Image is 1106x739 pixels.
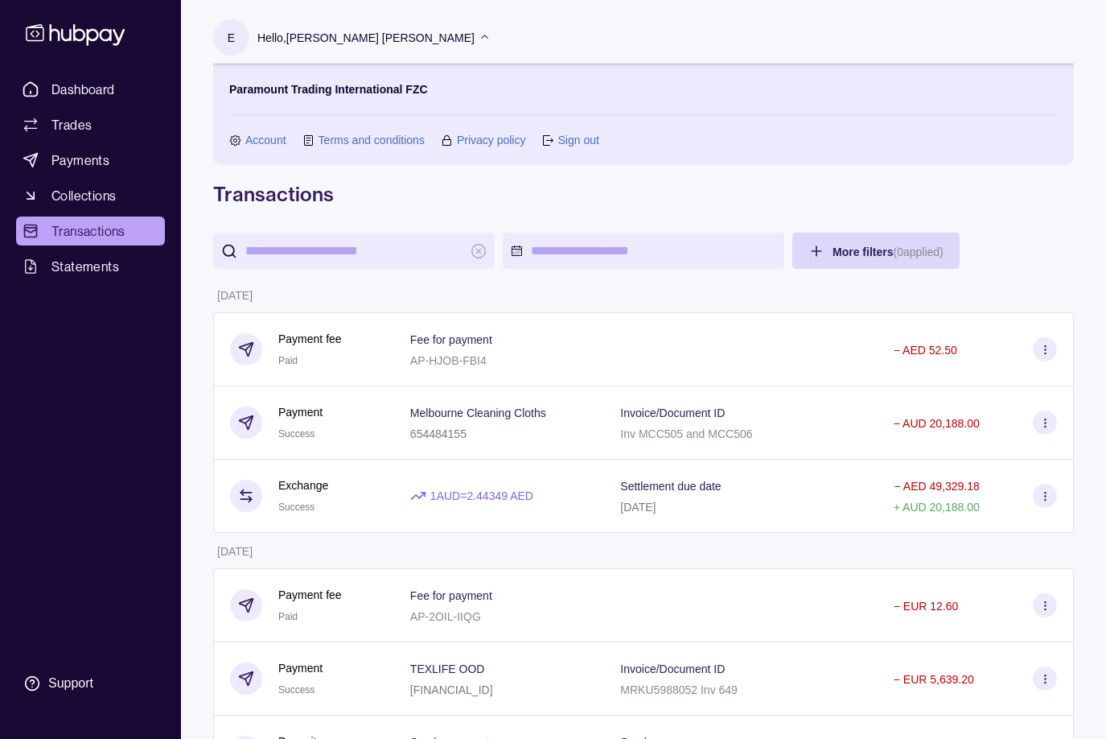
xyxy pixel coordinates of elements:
[620,480,721,493] p: Settlement due date
[620,683,738,696] p: MRKU5988052 Inv 649
[213,181,1074,207] h1: Transactions
[16,75,165,104] a: Dashboard
[792,233,960,269] button: More filters(0applied)
[51,257,119,276] span: Statements
[245,131,286,149] a: Account
[278,659,323,677] p: Payment
[410,427,467,440] p: 654484155
[16,252,165,281] a: Statements
[557,131,598,149] a: Sign out
[257,29,475,47] p: Hello, [PERSON_NAME] [PERSON_NAME]
[894,673,974,686] p: − EUR 5,639.20
[833,246,944,258] span: More filters
[410,354,487,367] p: AP-HJOB-FBI4
[893,246,943,258] p: ( 0 applied)
[894,417,980,430] p: − AUD 20,188.00
[278,355,298,366] span: Paid
[620,427,752,440] p: Inv MCC505 and MCC506
[278,403,323,421] p: Payment
[457,131,526,149] a: Privacy policy
[217,289,253,302] p: [DATE]
[620,407,725,419] p: Invoice/Document ID
[410,610,481,623] p: AP-2OIL-IIQG
[430,487,533,505] p: 1 AUD = 2.44349 AED
[229,81,428,98] p: Paramount Trading International FZC
[278,611,298,622] span: Paid
[410,333,492,346] p: Fee for payment
[410,663,485,675] p: TEXLIFE OOD
[620,663,725,675] p: Invoice/Document ID
[51,221,125,241] span: Transactions
[410,407,546,419] p: Melbourne Cleaning Cloths
[51,186,116,205] span: Collections
[278,330,342,348] p: Payment fee
[16,181,165,210] a: Collections
[410,683,493,696] p: [FINANCIAL_ID]
[278,502,315,513] span: Success
[894,501,980,514] p: + AUD 20,188.00
[16,667,165,700] a: Support
[894,344,957,357] p: − AED 52.50
[278,477,328,494] p: Exchange
[16,146,165,175] a: Payments
[278,428,315,440] span: Success
[278,586,342,604] p: Payment fee
[16,217,165,246] a: Transactions
[319,131,425,149] a: Terms and conditions
[245,233,463,269] input: search
[217,545,253,558] p: [DATE]
[16,110,165,139] a: Trades
[894,600,959,613] p: − EUR 12.60
[410,589,492,602] p: Fee for payment
[51,80,115,99] span: Dashboard
[51,151,109,170] span: Payments
[51,115,92,134] span: Trades
[894,480,980,493] p: − AED 49,329.18
[228,29,235,47] p: E
[48,675,93,692] div: Support
[278,684,315,696] span: Success
[620,501,656,514] p: [DATE]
